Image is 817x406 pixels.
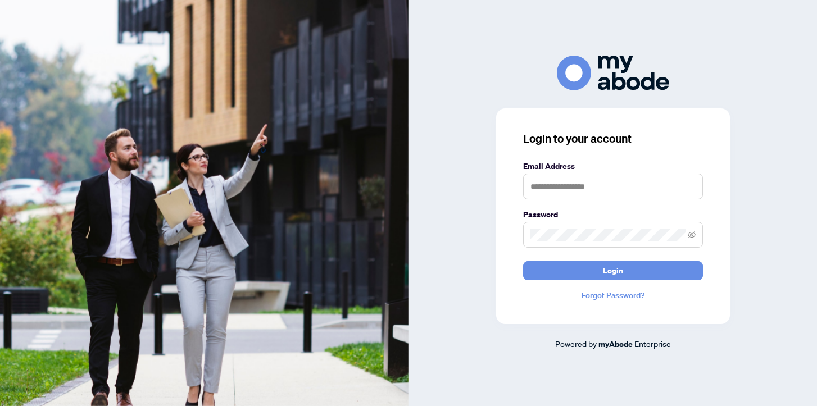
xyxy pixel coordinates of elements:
span: eye-invisible [688,231,696,239]
span: Login [603,262,623,280]
a: myAbode [598,338,633,350]
span: Powered by [555,339,597,349]
img: ma-logo [557,56,669,90]
button: Login [523,261,703,280]
label: Email Address [523,160,703,172]
a: Forgot Password? [523,289,703,302]
h3: Login to your account [523,131,703,147]
label: Password [523,208,703,221]
span: Enterprise [634,339,671,349]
